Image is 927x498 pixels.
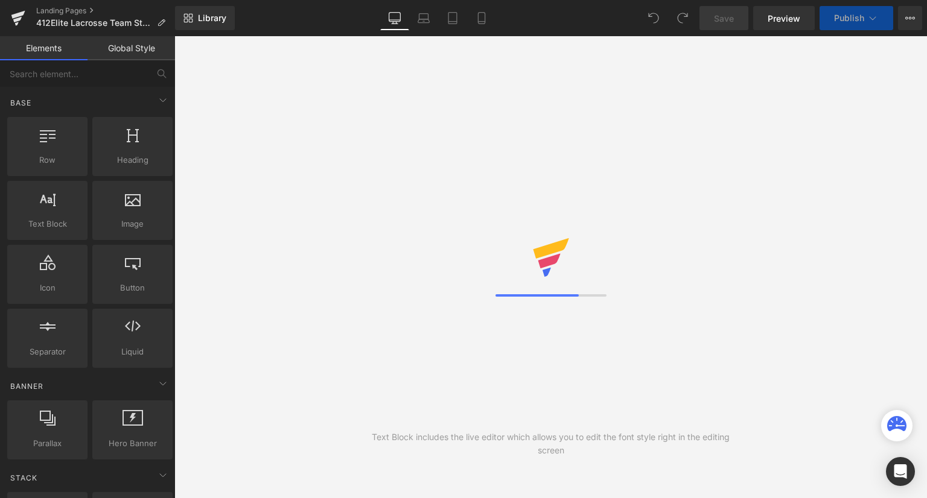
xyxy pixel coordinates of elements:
span: Row [11,154,84,166]
span: Library [198,13,226,24]
span: Liquid [96,345,169,358]
button: Redo [671,6,695,30]
button: Publish [820,6,893,30]
button: More [898,6,922,30]
span: Image [96,218,169,230]
div: Text Block includes the live editor which allows you to edit the font style right in the editing ... [363,430,739,457]
a: Desktop [380,6,409,30]
span: Hero Banner [96,437,169,450]
span: Separator [11,345,84,358]
button: Undo [642,6,666,30]
span: Preview [768,12,800,25]
span: Text Block [11,218,84,230]
a: New Library [175,6,235,30]
span: Stack [9,472,39,484]
span: Heading [96,154,169,166]
span: Save [714,12,734,25]
div: Open Intercom Messenger [886,457,915,486]
a: Mobile [467,6,496,30]
span: Icon [11,282,84,294]
a: Preview [753,6,815,30]
a: Tablet [438,6,467,30]
span: Parallax [11,437,84,450]
a: Laptop [409,6,438,30]
span: Base [9,97,33,109]
span: Publish [834,13,864,23]
span: Banner [9,380,45,392]
span: Button [96,282,169,294]
a: Global Style [88,36,175,60]
a: Landing Pages [36,6,175,16]
span: 412Elite Lacrosse Team Store | Top String Lacrosse [36,18,152,28]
